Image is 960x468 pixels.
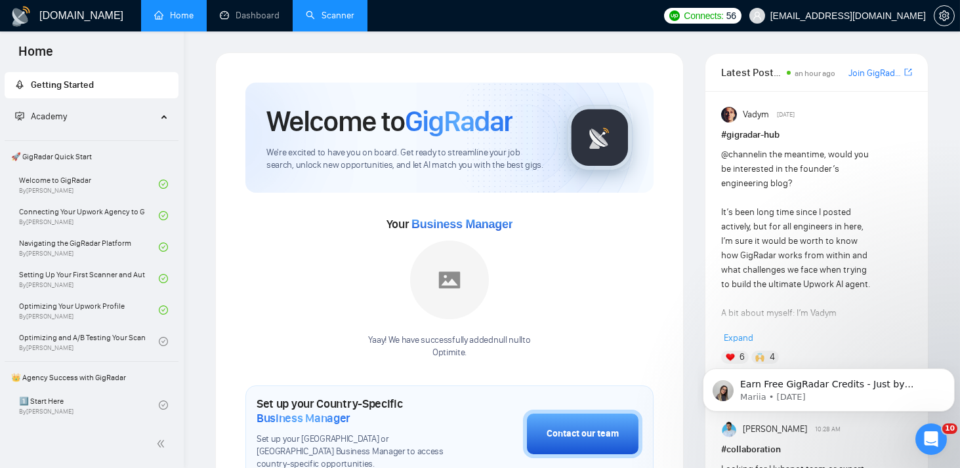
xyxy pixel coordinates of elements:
p: Message from Mariia, sent 5w ago [43,50,241,62]
span: 🚀 GigRadar Quick Start [6,144,177,170]
span: Getting Started [31,79,94,90]
div: Contact our team [547,427,619,441]
iframe: Intercom live chat [915,423,947,455]
span: rocket [15,80,24,89]
span: user [753,11,762,20]
li: Getting Started [5,72,178,98]
span: check-circle [159,305,168,315]
span: check-circle [159,274,168,283]
span: Earn Free GigRadar Credits - Just by Sharing Your Story! 💬 Want more credits for sending proposal... [43,38,240,309]
span: 56 [726,9,736,23]
span: [DATE] [778,109,795,121]
span: @channel [721,149,760,160]
a: Join GigRadar Slack Community [848,66,902,81]
a: setting [934,10,955,21]
a: Optimizing Your Upwork ProfileBy[PERSON_NAME] [19,296,159,324]
button: setting [934,5,955,26]
span: Academy [15,111,67,122]
a: export [904,66,912,79]
img: logo [10,6,31,27]
h1: # gigradar-hub [721,128,912,142]
span: Your [386,217,513,231]
a: Welcome to GigRadarBy[PERSON_NAME] [19,170,159,199]
h1: Welcome to [266,104,512,139]
span: Home [8,42,64,69]
iframe: Intercom notifications message [698,341,960,433]
span: check-circle [159,180,168,189]
span: We're excited to have you on board. Get ready to streamline your job search, unlock new opportuni... [266,147,546,172]
span: Expand [724,332,753,343]
button: Contact our team [523,410,642,458]
span: check-circle [159,337,168,346]
img: placeholder.png [410,241,489,319]
span: setting [934,10,954,21]
span: Academy [31,111,67,122]
span: double-left [156,437,169,450]
a: Connecting Your Upwork Agency to GigRadarBy[PERSON_NAME] [19,201,159,230]
a: Optimizing and A/B Testing Your Scanner for Better ResultsBy[PERSON_NAME] [19,327,159,356]
span: 10 [942,423,957,434]
span: Connects: [684,9,723,23]
h1: Set up your Country-Specific [257,397,457,425]
p: Optimite . [368,347,530,359]
span: check-circle [159,400,168,410]
span: Business Manager [411,218,512,231]
span: Vadym [743,107,769,122]
span: check-circle [159,211,168,220]
span: GigRadar [405,104,512,139]
img: Vadym [721,107,737,123]
span: Latest Posts from the GigRadar Community [721,64,783,81]
span: check-circle [159,243,168,252]
h1: # collaboration [721,442,912,457]
div: Yaay! We have successfully added null null to [368,334,530,359]
a: homeHome [154,10,194,21]
img: gigradar-logo.png [567,105,633,170]
span: an hour ago [795,69,835,78]
a: 1️⃣ Start HereBy[PERSON_NAME] [19,391,159,419]
span: 👑 Agency Success with GigRadar [6,364,177,391]
img: upwork-logo.png [669,10,680,21]
a: Navigating the GigRadar PlatformBy[PERSON_NAME] [19,233,159,262]
a: Setting Up Your First Scanner and Auto-BidderBy[PERSON_NAME] [19,264,159,293]
a: dashboardDashboard [220,10,280,21]
span: export [904,67,912,77]
span: fund-projection-screen [15,111,24,121]
a: searchScanner [306,10,354,21]
span: Business Manager [257,411,350,425]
